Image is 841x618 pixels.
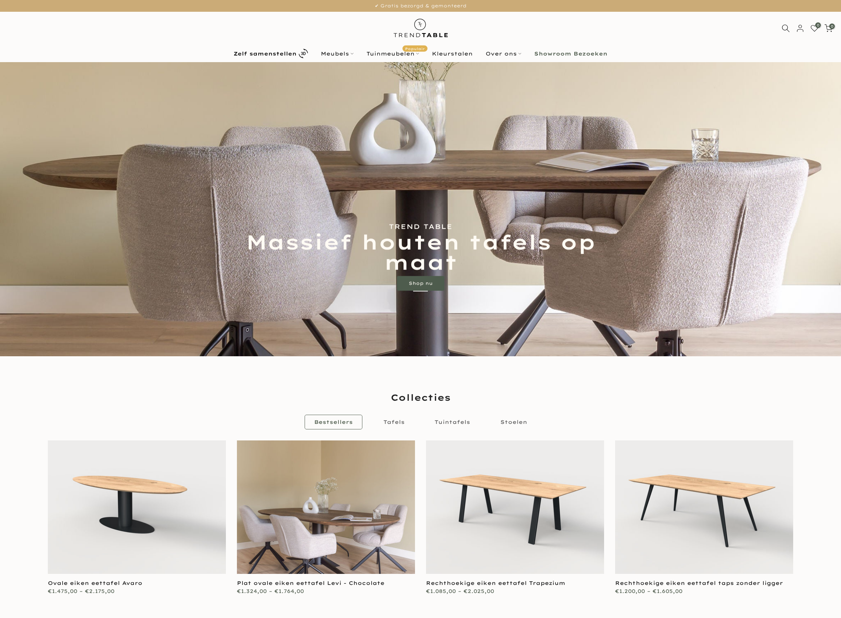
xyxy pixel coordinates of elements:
div: €1.085,00 – €2.025,00 [426,587,604,596]
a: TuinmeubelenPopulair [360,49,426,58]
a: Shop nu [397,276,444,291]
span: Populair [402,45,427,51]
a: Plat ovale eiken eettafel Levi - Chocolate [237,580,384,586]
a: Meubels [315,49,360,58]
a: Stoelen [491,415,537,429]
a: Bestsellers [305,415,362,429]
a: Kleurstalen [426,49,479,58]
a: Over ons [479,49,528,58]
span: 0 [815,22,821,28]
a: 0 [810,24,819,32]
span: Stoelen [500,419,527,425]
iframe: bot-iframe [1,461,144,588]
iframe: toggle-frame [1,581,38,617]
a: 0 [824,24,833,32]
span: 0 [829,24,835,29]
a: Tafels [374,415,414,429]
a: Showroom Bezoeken [528,49,614,58]
b: Showroom Bezoeken [534,51,607,56]
div: €1.475,00 – €2.175,00 [48,587,226,596]
span: Bestsellers [314,419,353,425]
p: ✔ Gratis bezorgd & gemonteerd [9,2,832,10]
span: Tafels [383,419,405,425]
a: Rechthoekige eiken eettafel Trapezium [426,580,565,586]
b: Zelf samenstellen [234,51,297,56]
span: Tuintafels [434,419,470,425]
span: Collecties [391,391,451,404]
div: €1.324,00 – €1.764,00 [237,587,415,596]
img: trend-table [388,12,453,44]
div: €1.200,00 – €1.605,00 [615,587,793,596]
a: Zelf samenstellen [227,47,315,60]
a: Tuintafels [425,415,480,429]
a: Rechthoekige eiken eettafel taps zonder ligger [615,580,783,586]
